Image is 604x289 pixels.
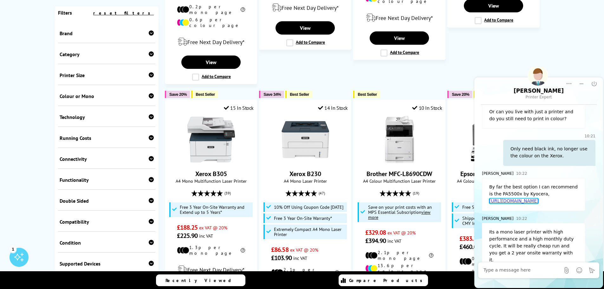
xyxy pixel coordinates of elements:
span: (19) [413,187,419,199]
img: Xerox B305 [187,116,235,163]
span: A4 Mono Laser Printer [263,178,348,184]
a: Brother MFC-L8690CDW [367,170,432,178]
button: Save 20% [447,91,472,98]
span: £225.90 [177,232,198,240]
span: A4 Colour Multifunction Laser Printer [357,178,442,184]
div: Brand [60,30,154,36]
button: Save 34% [259,91,284,98]
a: Epson EcoTank ET-15000 [470,158,517,165]
div: Supported Devices [60,260,154,267]
div: 15 In Stock [224,105,254,111]
span: inc VAT [387,238,401,244]
span: Save 34% [263,92,281,97]
a: Xerox B230 [289,170,321,178]
span: inc VAT [199,233,213,239]
label: Add to Compare [192,74,231,81]
span: Best Seller [290,92,309,97]
span: (39) [224,187,231,199]
a: Xerox B230 [282,158,329,165]
li: 13.6p per colour page [365,263,433,274]
span: Save 20% [169,92,187,97]
span: £394.90 [365,237,386,245]
a: Compare Products [339,274,428,286]
span: (47) [319,187,325,199]
span: 10% Off Using Coupon Code [DATE] [274,205,343,210]
li: 0.2p per mono page [177,4,245,15]
li: 1.3p per mono page [177,245,245,256]
div: 10 In Stock [412,105,442,111]
a: Xerox B305 [195,170,227,178]
button: Save 20% [165,91,190,98]
a: View [370,31,429,45]
div: Connectivity [60,156,154,162]
span: £329.08 [365,228,386,237]
a: View [276,21,334,35]
div: Category [60,51,154,57]
span: Save 20% [452,92,469,97]
span: £86.58 [271,246,289,254]
a: Recently Viewed [156,274,245,286]
a: View [181,56,240,69]
div: modal_delivery [168,261,254,279]
img: Epson EcoTank ET-15000 [470,116,517,163]
span: £103.90 [271,254,292,262]
img: Brother MFC-L8690CDW [376,116,423,163]
span: Shipped with 6.2K Black & 5.2k CMY Inks* [462,216,534,226]
label: Add to Compare [380,49,419,56]
div: modal_delivery [168,33,254,51]
span: ex VAT @ 20% [199,225,227,231]
div: 14 In Stock [318,105,348,111]
div: Printer Size [60,72,154,78]
span: A4 Mono Multifunction Laser Printer [168,178,254,184]
img: Xerox B230 [282,116,329,163]
label: Add to Compare [475,17,513,24]
div: Double Sided [60,198,154,204]
a: Brother MFC-L8690CDW [376,158,423,165]
span: £383.33 [459,234,480,243]
div: Colour or Mono [60,93,154,99]
span: Best Seller [196,92,215,97]
span: £188.25 [177,223,198,232]
span: ex VAT @ 20% [290,247,318,253]
span: £460.00 [459,243,480,251]
span: A4 Colour Multifunction Inkjet Printer [451,178,536,184]
button: Best Seller [353,91,380,98]
span: inc VAT [293,255,307,261]
span: Save on your print costs with an MPS Essential Subscription [368,204,432,220]
div: Technology [60,114,154,120]
div: 1 [10,246,16,253]
div: modal_delivery [357,9,442,27]
li: 2.1p per mono page [365,250,433,261]
a: Xerox B305 [187,158,235,165]
div: Condition [60,240,154,246]
span: ex VAT @ 20% [387,230,416,236]
label: Add to Compare [286,39,325,46]
span: Compare Products [349,278,426,283]
span: Free 3 Year On-Site Warranty and Extend up to 5 Years* [180,205,251,215]
span: Best Seller [358,92,377,97]
a: Epson EcoTank ET-15000 [460,170,527,178]
a: reset filters [93,10,154,16]
li: 0.7p per colour page [459,269,528,280]
span: Recently Viewed [166,278,237,283]
span: Extremely Compact A4 Mono Laser Printer [274,227,346,237]
u: view more [368,209,431,220]
iframe: chat window [473,67,604,289]
span: Free 3 Year On-Site Warranty* [274,216,332,221]
button: Best Seller [191,91,218,98]
button: Best Seller [285,91,312,98]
